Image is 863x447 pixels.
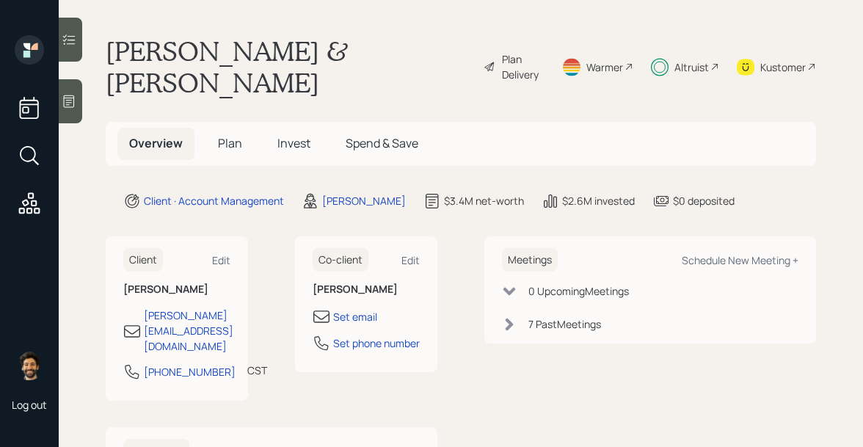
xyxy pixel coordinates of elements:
[247,363,267,378] div: CST
[212,253,230,267] div: Edit
[586,59,623,75] div: Warmer
[123,248,163,272] h6: Client
[528,316,601,332] div: 7 Past Meeting s
[313,248,368,272] h6: Co-client
[528,283,629,299] div: 0 Upcoming Meeting s
[15,351,44,380] img: eric-schwartz-headshot.png
[333,335,420,351] div: Set phone number
[562,193,635,208] div: $2.6M invested
[123,283,230,296] h6: [PERSON_NAME]
[760,59,806,75] div: Kustomer
[502,51,544,82] div: Plan Delivery
[144,308,233,354] div: [PERSON_NAME][EMAIL_ADDRESS][DOMAIN_NAME]
[346,135,418,151] span: Spend & Save
[106,35,472,98] h1: [PERSON_NAME] & [PERSON_NAME]
[144,193,284,208] div: Client · Account Management
[313,283,420,296] h6: [PERSON_NAME]
[682,253,798,267] div: Schedule New Meeting +
[673,193,735,208] div: $0 deposited
[144,364,236,379] div: [PHONE_NUMBER]
[277,135,310,151] span: Invest
[322,193,406,208] div: [PERSON_NAME]
[12,398,47,412] div: Log out
[674,59,709,75] div: Altruist
[333,309,377,324] div: Set email
[129,135,183,151] span: Overview
[218,135,242,151] span: Plan
[502,248,558,272] h6: Meetings
[444,193,524,208] div: $3.4M net-worth
[401,253,420,267] div: Edit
